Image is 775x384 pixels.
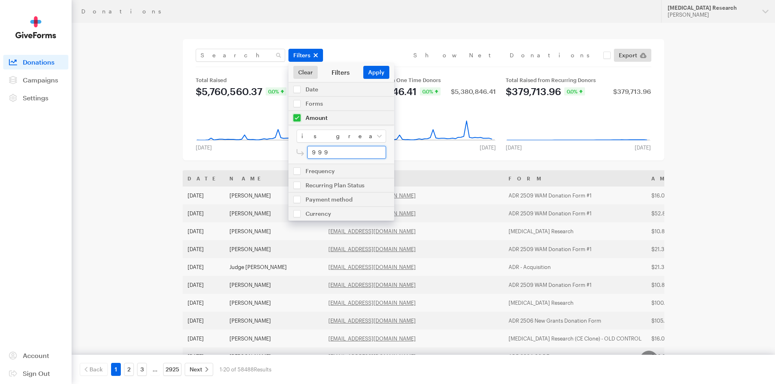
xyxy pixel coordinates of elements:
td: $20.00 [646,347,712,365]
td: ADR 2509 WAM Donation Form #1 [504,187,646,204]
a: [EMAIL_ADDRESS][DOMAIN_NAME] [328,317,416,324]
td: [DATE] [183,347,225,365]
a: 3 [137,363,147,376]
td: ADR 2509 WAM Donation Form #1 [504,204,646,222]
img: GiveForms [15,16,56,39]
div: $5,760,560.37 [196,87,262,96]
span: Results [254,366,271,373]
td: [MEDICAL_DATA] Research (CE Clone) - OLD CONTROL [504,330,646,347]
td: [PERSON_NAME] [225,222,323,240]
td: [PERSON_NAME] [225,187,323,204]
div: Total Raised from Recurring Donors [506,77,651,83]
div: [DATE] [630,144,656,151]
div: 1-20 of 58488 [220,363,271,376]
button: Filters [288,49,323,62]
div: [MEDICAL_DATA] Research [668,4,756,11]
span: Donations [23,58,55,66]
div: $5,380,846.41 [451,88,496,95]
div: Total Raised [196,77,341,83]
a: [EMAIL_ADDRESS][DOMAIN_NAME] [328,246,416,252]
a: Next [185,363,213,376]
td: [PERSON_NAME] [225,240,323,258]
td: [PERSON_NAME] [225,276,323,294]
div: Total Raised from One Time Donors [351,77,496,83]
td: [PERSON_NAME] [225,330,323,347]
th: Email [323,170,504,187]
a: Settings [3,91,68,105]
td: [PERSON_NAME] [225,312,323,330]
div: [DATE] [191,144,217,151]
div: 0.0% [266,87,286,95]
td: [DATE] [183,330,225,347]
td: $105.36 [646,312,712,330]
td: [DATE] [183,187,225,204]
td: $10.82 [646,222,712,240]
input: amount [307,146,386,159]
a: Account [3,348,68,363]
td: [DATE] [183,240,225,258]
div: [DATE] [501,144,527,151]
span: Sign Out [23,369,50,377]
td: ADR 2024-03 DF [504,347,646,365]
a: [EMAIL_ADDRESS][DOMAIN_NAME] [328,299,416,306]
div: $379,713.96 [613,88,651,95]
a: [EMAIL_ADDRESS][DOMAIN_NAME] [328,228,416,234]
span: Campaigns [23,76,58,84]
a: Donations [3,55,68,69]
a: [EMAIL_ADDRESS][DOMAIN_NAME] [328,335,416,342]
td: ADR 2509 WAM Donation Form #1 [504,240,646,258]
a: Campaigns [3,73,68,87]
a: Clear [293,66,318,79]
div: $379,713.96 [506,87,561,96]
td: $21.32 [646,258,712,276]
td: [DATE] [183,276,225,294]
span: Settings [23,94,48,102]
input: Search Name & Email [196,49,285,62]
span: Account [23,351,49,359]
th: Date [183,170,225,187]
td: $52.84 [646,204,712,222]
a: [EMAIL_ADDRESS][DOMAIN_NAME] [328,282,416,288]
td: [PERSON_NAME] [225,347,323,365]
span: Filters [293,50,310,60]
td: [PERSON_NAME] [225,294,323,312]
td: [DATE] [183,204,225,222]
td: [MEDICAL_DATA] Research [504,222,646,240]
a: Sign Out [3,366,68,381]
div: [DATE] [475,144,501,151]
a: [EMAIL_ADDRESS][DOMAIN_NAME] [328,264,416,270]
span: Export [619,50,637,60]
td: ADR 2509 WAM Donation Form #1 [504,276,646,294]
td: Judge [PERSON_NAME] [225,258,323,276]
th: Name [225,170,323,187]
td: [DATE] [183,222,225,240]
td: [PERSON_NAME] [225,204,323,222]
td: $21.32 [646,240,712,258]
td: [DATE] [183,294,225,312]
td: $16.07 [646,330,712,347]
div: 0.0% [564,87,585,95]
td: $16.07 [646,187,712,204]
td: ADR - Acquisition [504,258,646,276]
div: [PERSON_NAME] [668,11,756,18]
span: Next [190,364,202,374]
a: 2 [124,363,134,376]
td: $100.00 [646,294,712,312]
td: ADR 2506 New Grants Donation Form [504,312,646,330]
a: [EMAIL_ADDRESS][DOMAIN_NAME] [328,353,416,360]
th: Form [504,170,646,187]
td: [MEDICAL_DATA] Research [504,294,646,312]
a: Export [614,49,651,62]
button: Apply [363,66,389,79]
th: Amount [646,170,712,187]
div: 0.0% [420,87,441,95]
td: [DATE] [183,312,225,330]
td: [DATE] [183,258,225,276]
td: $10.82 [646,276,712,294]
div: Filters [318,68,363,76]
a: 2925 [163,363,181,376]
